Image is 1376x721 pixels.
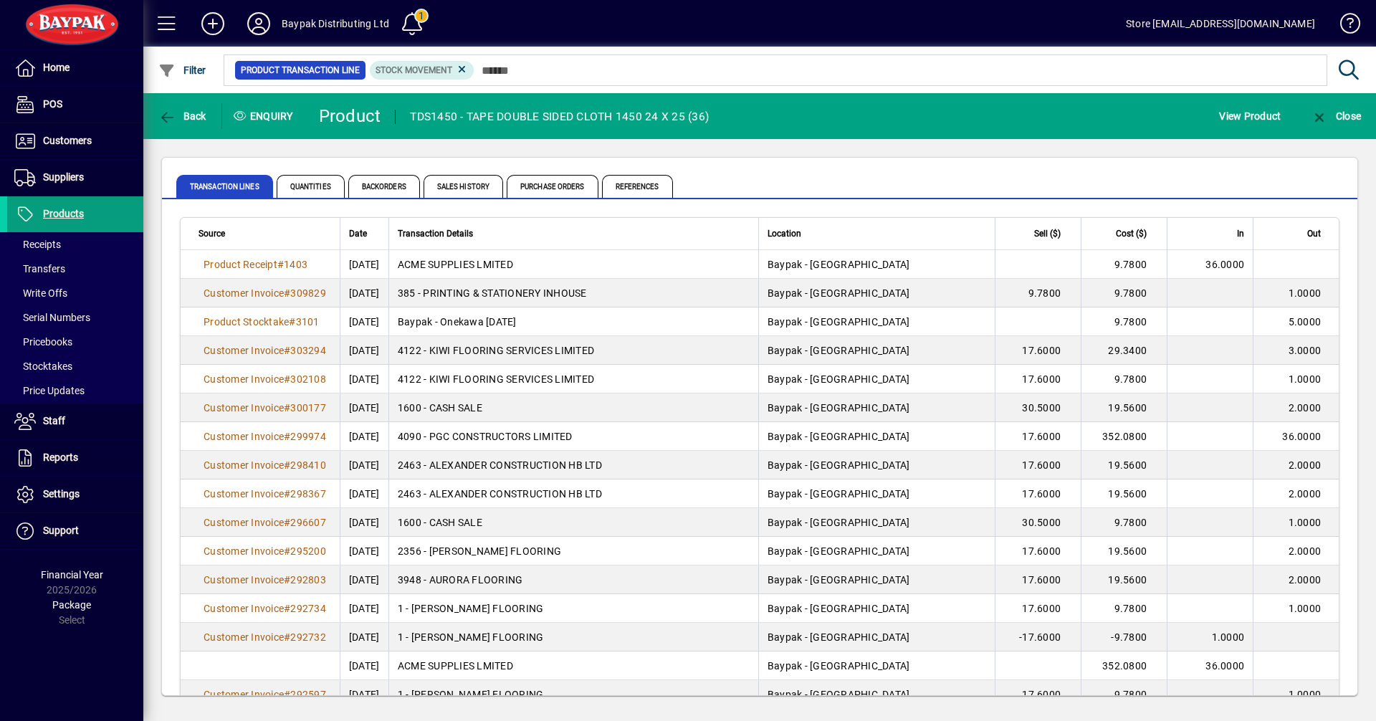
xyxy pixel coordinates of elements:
[284,287,290,299] span: #
[388,393,758,422] td: 1600 - CASH SALE
[199,572,331,588] a: Customer Invoice#292803
[388,680,758,709] td: 1 - [PERSON_NAME] FLOORING
[155,103,210,129] button: Back
[388,651,758,680] td: ACME SUPPLIES LMITED
[1329,3,1358,49] a: Knowledge Base
[768,488,910,500] span: Baypak - [GEOGRAPHIC_DATA]
[52,599,91,611] span: Package
[284,488,290,500] span: #
[204,431,284,442] span: Customer Invoice
[7,160,143,196] a: Suppliers
[1004,226,1074,242] div: Sell ($)
[290,517,326,528] span: 296607
[7,305,143,330] a: Serial Numbers
[199,687,331,702] a: Customer Invoice#292597
[768,689,910,700] span: Baypak - [GEOGRAPHIC_DATA]
[768,345,910,356] span: Baypak - [GEOGRAPHIC_DATA]
[768,226,801,242] span: Location
[1289,402,1322,414] span: 2.0000
[43,135,92,146] span: Customers
[340,365,388,393] td: [DATE]
[388,365,758,393] td: 4122 - KIWI FLOORING SERVICES LIMITED
[199,343,331,358] a: Customer Invoice#303294
[204,545,284,557] span: Customer Invoice
[176,175,273,198] span: Transaction Lines
[1289,517,1322,528] span: 1.0000
[290,631,326,643] span: 292732
[190,11,236,37] button: Add
[204,316,289,328] span: Product Stocktake
[43,452,78,463] span: Reports
[199,515,331,530] a: Customer Invoice#296607
[7,232,143,257] a: Receipts
[995,623,1081,651] td: -17.6000
[1090,226,1160,242] div: Cost ($)
[199,285,331,301] a: Customer Invoice#309829
[1219,105,1281,128] span: View Product
[43,98,62,110] span: POS
[1307,226,1321,242] span: Out
[204,488,284,500] span: Customer Invoice
[1289,459,1322,471] span: 2.0000
[277,175,345,198] span: Quantities
[284,574,290,586] span: #
[290,574,326,586] span: 292803
[768,259,910,270] span: Baypak - [GEOGRAPHIC_DATA]
[995,479,1081,508] td: 17.6000
[7,440,143,476] a: Reports
[388,250,758,279] td: ACME SUPPLIES LMITED
[340,307,388,336] td: [DATE]
[1081,279,1167,307] td: 9.7800
[1081,651,1167,680] td: 352.0800
[370,61,474,80] mat-chip: Product Transaction Type: Stock movement
[43,171,84,183] span: Suppliers
[199,257,312,272] a: Product Receipt#1403
[348,175,420,198] span: Backorders
[376,65,452,75] span: Stock movement
[14,360,72,372] span: Stocktakes
[1081,565,1167,594] td: 19.5600
[349,226,380,242] div: Date
[768,226,986,242] div: Location
[7,354,143,378] a: Stocktakes
[602,175,673,198] span: References
[199,429,331,444] a: Customer Invoice#299974
[296,316,320,328] span: 3101
[1289,689,1322,700] span: 1.0000
[1081,422,1167,451] td: 352.0800
[398,226,473,242] span: Transaction Details
[340,565,388,594] td: [DATE]
[1215,103,1284,129] button: View Product
[284,689,290,700] span: #
[7,330,143,354] a: Pricebooks
[1116,226,1147,242] span: Cost ($)
[1289,316,1322,328] span: 5.0000
[340,623,388,651] td: [DATE]
[1212,631,1245,643] span: 1.0000
[1081,537,1167,565] td: 19.5600
[995,451,1081,479] td: 17.6000
[284,259,307,270] span: 1403
[410,105,709,128] div: TDS1450 - TAPE DOUBLE SIDED CLOTH 1450 24 X 25 (36)
[995,336,1081,365] td: 17.6000
[204,402,284,414] span: Customer Invoice
[7,513,143,549] a: Support
[43,525,79,536] span: Support
[507,175,598,198] span: Purchase Orders
[1307,103,1365,129] button: Close
[204,631,284,643] span: Customer Invoice
[1081,336,1167,365] td: 29.3400
[995,565,1081,594] td: 17.6000
[7,404,143,439] a: Staff
[199,226,331,242] div: Source
[424,175,503,198] span: Sales History
[995,508,1081,537] td: 30.5000
[1282,431,1321,442] span: 36.0000
[340,594,388,623] td: [DATE]
[340,422,388,451] td: [DATE]
[236,11,282,37] button: Profile
[199,486,331,502] a: Customer Invoice#298367
[204,459,284,471] span: Customer Invoice
[1205,259,1244,270] span: 36.0000
[768,287,910,299] span: Baypak - [GEOGRAPHIC_DATA]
